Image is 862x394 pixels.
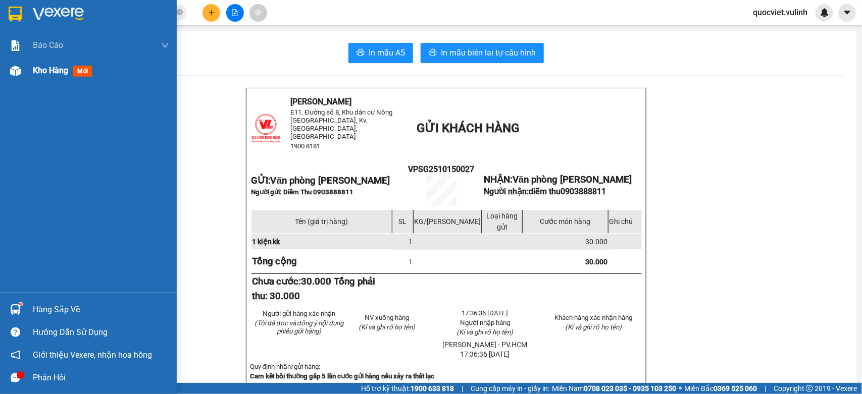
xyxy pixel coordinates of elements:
strong: 0369 525 060 [714,384,757,392]
span: mới [73,66,92,77]
strong: Cam kết bồi thường gấp 5 lần cước gửi hàng nếu xảy ra thất lạc [250,372,435,380]
button: plus [202,4,220,22]
span: VPSG2510150027 [408,164,474,174]
span: Người gửi: Diễm Thu 0903888811 [251,188,354,196]
img: logo-vxr [9,7,22,22]
span: 30.000 [585,258,607,266]
span: copyright [806,385,813,392]
button: printerIn mẫu A5 [348,43,413,63]
span: Hỗ trợ kỹ thuật: [361,383,454,394]
em: (Tôi đã đọc và đồng ý nội dung phiếu gửi hàng) [255,319,343,335]
span: In mẫu biên lai tự cấu hình [441,46,536,59]
strong: NHẬN: [484,174,632,185]
td: Tên (giá trị hàng) [251,210,392,234]
img: warehouse-icon [10,304,21,315]
button: printerIn mẫu biên lai tự cấu hình [421,43,544,63]
span: Văn phòng [PERSON_NAME] [271,175,390,186]
span: 1900 8181 [291,142,321,150]
span: NV xuống hàng [365,314,409,321]
span: Giới thiệu Vexere, nhận hoa hồng [33,349,152,361]
span: quocviet.vulinh [745,6,816,19]
span: environment [58,24,66,32]
strong: Người nhận: [484,187,606,196]
td: Loại hàng gửi [481,210,522,234]
td: Ghi chú [609,210,642,234]
span: 0903888811 [561,187,606,196]
span: [PERSON_NAME] [291,97,352,106]
span: file-add [231,9,238,16]
span: ⚪️ [679,386,682,390]
span: | [462,383,463,394]
img: warehouse-icon [10,66,21,76]
span: (Kí và ghi rõ họ tên) [359,323,415,331]
img: icon-new-feature [820,8,829,17]
span: message [11,373,20,382]
td: Cước món hàng [522,210,608,234]
span: close-circle [177,8,183,18]
span: Miền Nam [552,383,676,394]
strong: 1900 633 818 [411,384,454,392]
span: E11, Đường số 8, Khu dân cư Nông [GEOGRAPHIC_DATA], Kv.[GEOGRAPHIC_DATA], [GEOGRAPHIC_DATA] [291,108,393,140]
span: [PERSON_NAME] - PV.HCM [443,341,528,349]
b: [PERSON_NAME] [58,7,143,19]
span: 30.000 [585,238,607,246]
button: aim [249,4,267,22]
img: logo.jpg [5,5,55,55]
sup: 1 [19,303,22,306]
button: file-add [226,4,244,22]
span: (Kí và ghi rõ họ tên) [565,323,622,331]
span: Cung cấp máy in - giấy in: [471,383,549,394]
span: phone [5,75,13,83]
td: SL [392,210,414,234]
span: GỬI KHÁCH HÀNG [417,121,519,135]
span: printer [357,48,365,58]
span: Kho hàng [33,66,68,75]
span: Người gửi hàng xác nhận [263,310,335,317]
span: diễm thu [529,187,606,196]
span: 1 [409,238,413,246]
span: 1 [409,258,413,266]
span: plus [208,9,215,16]
strong: GỬI: [251,175,390,186]
span: question-circle [11,327,20,337]
span: | [765,383,766,394]
div: Hướng dẫn sử dụng [33,325,169,340]
li: E11, Đường số 8, Khu dân cư Nông [GEOGRAPHIC_DATA], Kv.[GEOGRAPHIC_DATA], [GEOGRAPHIC_DATA] [5,22,192,73]
span: (Kí và ghi rõ họ tên) [457,328,514,336]
button: caret-down [838,4,856,22]
span: 30.000 Tổng phải thu: 30.000 [252,276,376,302]
strong: Chưa cước: [252,276,376,302]
span: In mẫu A5 [369,46,405,59]
span: 17:36:36 [DATE] [461,350,510,358]
img: logo [251,114,281,143]
span: 1 kiện kk [252,238,280,246]
span: Người nhập hàng [460,319,510,326]
td: KG/[PERSON_NAME] [413,210,481,234]
span: Quy định nhận/gửi hàng: [250,363,320,370]
div: Phản hồi [33,370,169,385]
li: 1900 8181 [5,73,192,85]
span: aim [255,9,262,16]
span: down [161,41,169,49]
img: solution-icon [10,40,21,51]
span: caret-down [843,8,852,17]
span: notification [11,350,20,360]
strong: 0708 023 035 - 0935 103 250 [584,384,676,392]
span: Khách hàng xác nhận hàng [554,314,632,321]
div: Hàng sắp về [33,302,169,317]
span: Văn phòng [PERSON_NAME] [513,174,632,185]
span: close-circle [177,9,183,15]
strong: Tổng cộng [252,256,297,267]
span: Miền Bắc [684,383,757,394]
span: printer [429,48,437,58]
span: 17:36:36 [DATE] [462,309,509,317]
span: Báo cáo [33,39,63,51]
